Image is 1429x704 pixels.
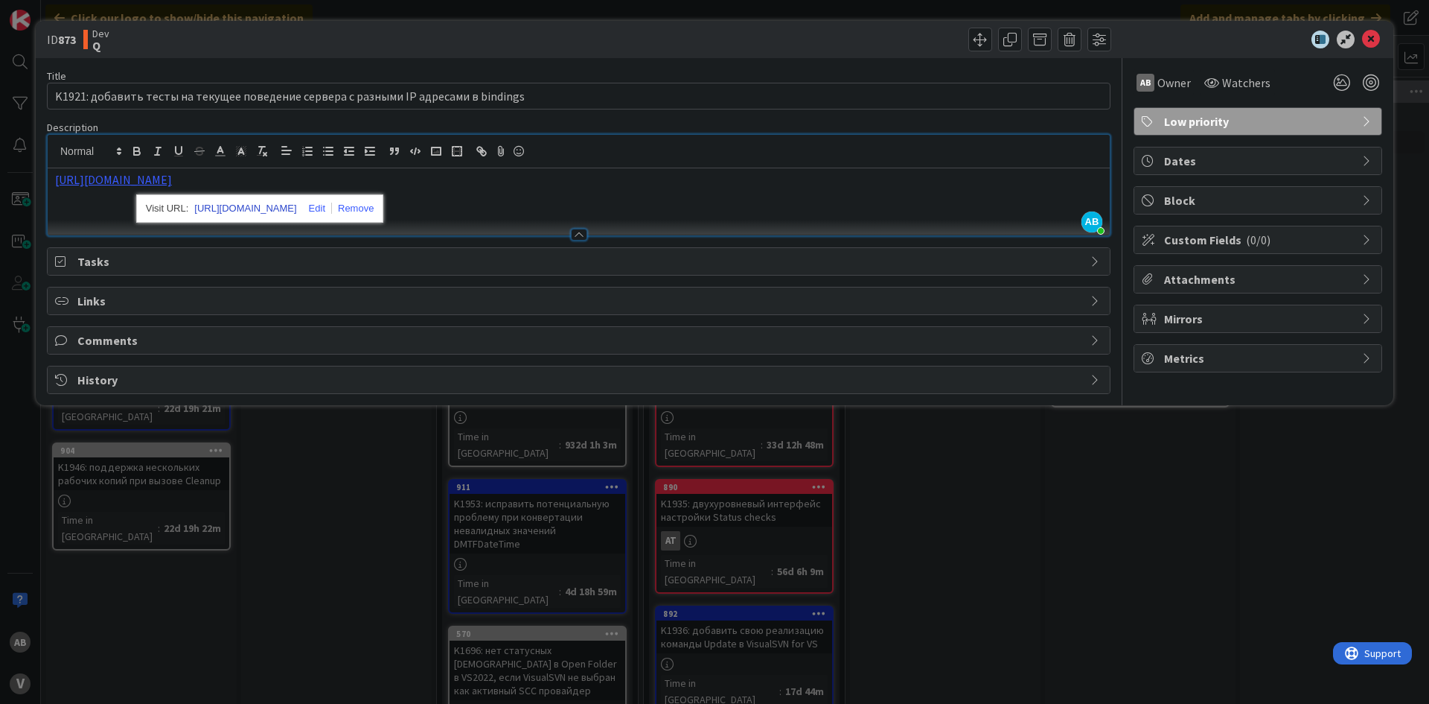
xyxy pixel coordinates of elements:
[1164,231,1355,249] span: Custom Fields
[55,172,172,187] a: [URL][DOMAIN_NAME]
[77,332,1083,349] span: Comments
[47,83,1110,110] input: type card name here...
[1164,270,1355,288] span: Attachments
[47,69,66,83] label: Title
[1164,152,1355,170] span: Dates
[92,28,109,39] span: Dev
[1246,232,1270,247] span: ( 0/0 )
[77,253,1083,270] span: Tasks
[1137,74,1154,92] div: AB
[1164,112,1355,130] span: Low priority
[47,31,76,48] span: ID
[58,32,76,47] b: 873
[47,121,98,134] span: Description
[1164,349,1355,367] span: Metrics
[77,371,1083,389] span: History
[31,2,68,20] span: Support
[1222,74,1270,92] span: Watchers
[194,199,296,218] a: [URL][DOMAIN_NAME]
[1157,74,1191,92] span: Owner
[92,39,109,51] b: Q
[77,292,1083,310] span: Links
[1164,191,1355,209] span: Block
[1164,310,1355,328] span: Mirrors
[1081,212,1102,232] span: AB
